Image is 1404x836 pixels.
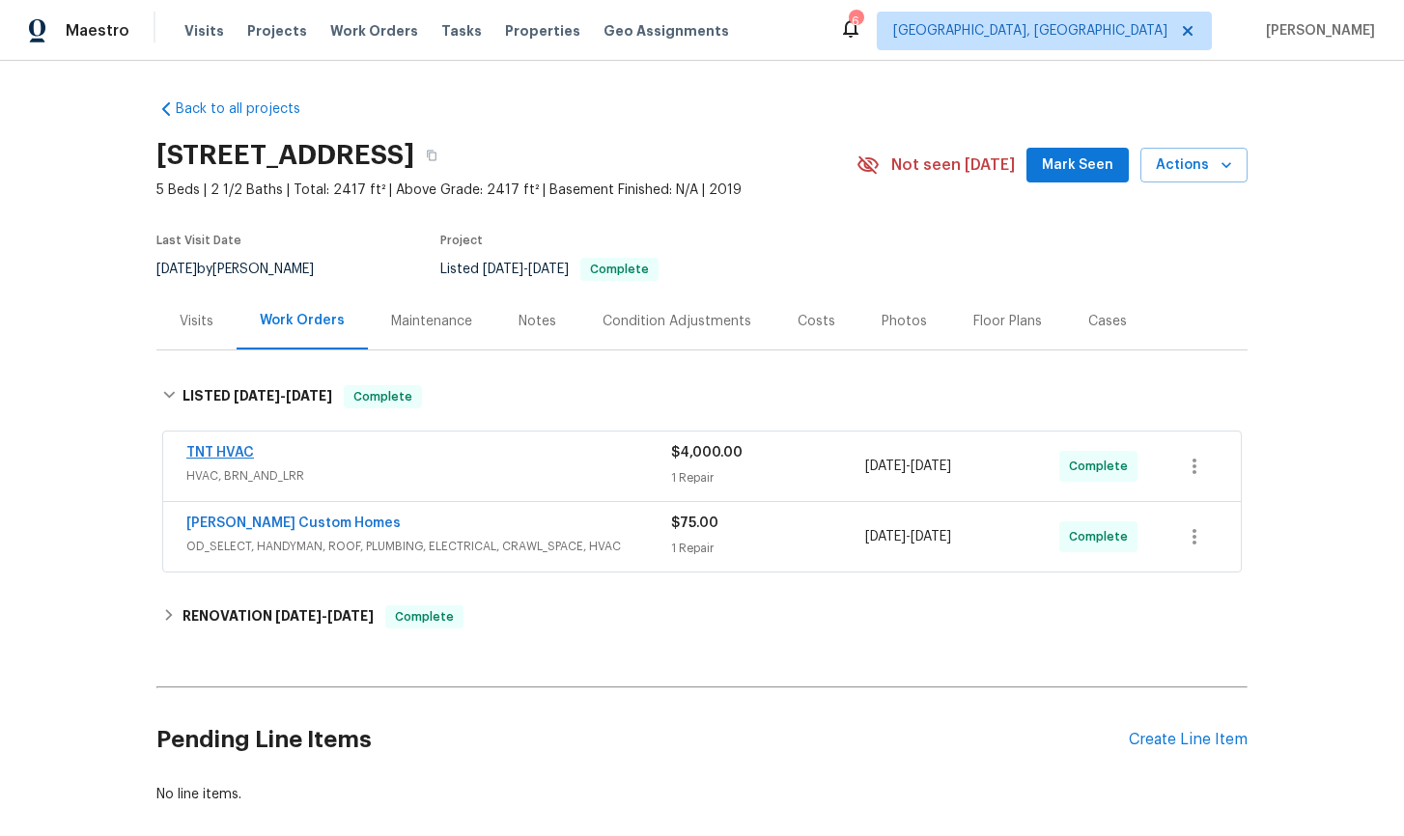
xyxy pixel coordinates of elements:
span: [DATE] [275,609,322,623]
h6: LISTED [183,385,332,408]
span: [DATE] [234,389,280,403]
a: [PERSON_NAME] Custom Homes [186,516,401,530]
button: Copy Address [414,138,449,173]
span: [DATE] [327,609,374,623]
h6: RENOVATION [183,605,374,628]
span: Maestro [66,21,129,41]
span: Work Orders [330,21,418,41]
div: Floor Plans [973,312,1042,331]
span: OD_SELECT, HANDYMAN, ROOF, PLUMBING, ELECTRICAL, CRAWL_SPACE, HVAC [186,537,671,556]
button: Mark Seen [1026,148,1129,183]
span: Complete [387,607,462,627]
span: [DATE] [911,460,951,473]
span: $75.00 [671,516,718,530]
span: [PERSON_NAME] [1258,21,1375,41]
span: Complete [346,387,420,406]
span: [DATE] [865,460,906,473]
span: Tasks [441,24,482,38]
span: Actions [1156,153,1232,178]
div: RENOVATION [DATE]-[DATE]Complete [156,594,1248,640]
div: Photos [882,312,927,331]
span: $4,000.00 [671,446,743,460]
div: Condition Adjustments [603,312,751,331]
span: Not seen [DATE] [891,155,1015,175]
span: Mark Seen [1042,153,1113,178]
a: TNT HVAC [186,446,254,460]
div: Work Orders [260,311,345,330]
span: [DATE] [286,389,332,403]
div: by [PERSON_NAME] [156,258,337,281]
span: [DATE] [156,263,197,276]
div: 6 [849,12,862,31]
span: [DATE] [483,263,523,276]
div: Cases [1088,312,1127,331]
span: - [275,609,374,623]
span: [DATE] [911,530,951,543]
span: Projects [247,21,307,41]
h2: [STREET_ADDRESS] [156,146,414,165]
span: Geo Assignments [604,21,729,41]
div: 1 Repair [671,468,865,488]
a: Back to all projects [156,99,342,119]
span: Complete [1069,457,1136,476]
span: Visits [184,21,224,41]
span: Complete [582,264,657,275]
div: LISTED [DATE]-[DATE]Complete [156,366,1248,428]
span: Properties [505,21,580,41]
span: 5 Beds | 2 1/2 Baths | Total: 2417 ft² | Above Grade: 2417 ft² | Basement Finished: N/A | 2019 [156,181,856,200]
div: Visits [180,312,213,331]
div: 1 Repair [671,539,865,558]
span: [GEOGRAPHIC_DATA], [GEOGRAPHIC_DATA] [893,21,1167,41]
span: Complete [1069,527,1136,546]
button: Actions [1140,148,1248,183]
div: Notes [519,312,556,331]
span: - [865,527,951,546]
div: No line items. [156,785,1248,804]
div: Maintenance [391,312,472,331]
div: Create Line Item [1129,731,1248,749]
h2: Pending Line Items [156,695,1129,785]
span: - [234,389,332,403]
span: HVAC, BRN_AND_LRR [186,466,671,486]
span: Last Visit Date [156,235,241,246]
span: - [483,263,569,276]
span: Project [440,235,483,246]
span: Listed [440,263,659,276]
span: [DATE] [528,263,569,276]
span: - [865,457,951,476]
span: [DATE] [865,530,906,543]
div: Costs [798,312,835,331]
